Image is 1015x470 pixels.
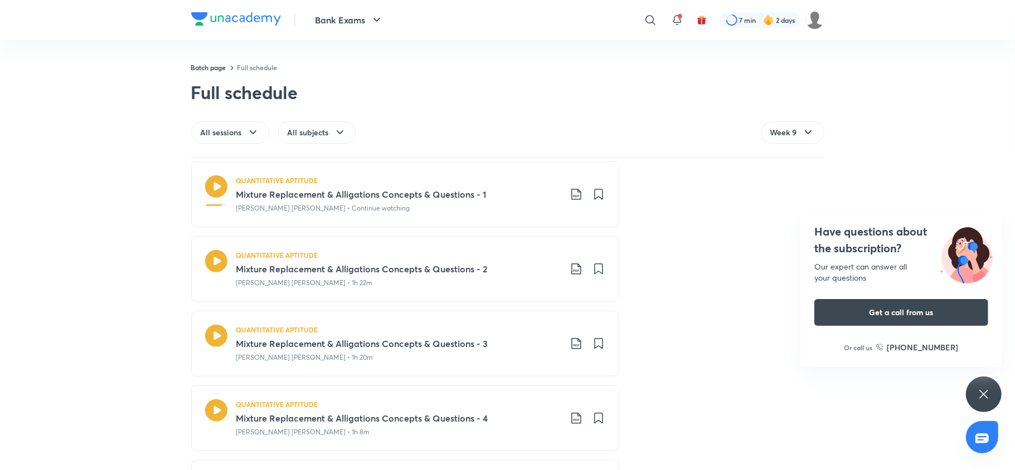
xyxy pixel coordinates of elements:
p: [PERSON_NAME] [PERSON_NAME] • 1h 8m [236,427,370,437]
span: Week 9 [770,127,797,138]
h5: QUANTITATIVE APTITUDE [236,399,318,409]
a: Batch page [191,63,226,72]
h3: Mixture Replacement & Alligations Concepts & Questions - 3 [236,337,561,350]
h5: QUANTITATIVE APTITUDE [236,175,318,185]
span: All sessions [201,127,242,138]
a: QUANTITATIVE APTITUDEMixture Replacement & Alligations Concepts & Questions - 4[PERSON_NAME] [PER... [191,385,619,451]
a: QUANTITATIVE APTITUDEMixture Replacement & Alligations Concepts & Questions - 2[PERSON_NAME] [PER... [191,236,619,302]
img: ttu_illustration_new.svg [931,223,1002,283]
button: Bank Exams [309,9,390,31]
a: QUANTITATIVE APTITUDEMixture Replacement & Alligations Concepts & Questions - 1[PERSON_NAME] [PER... [191,161,619,227]
p: [PERSON_NAME] [PERSON_NAME] • Continue watching [236,203,410,213]
button: Get a call from us [814,299,988,326]
a: QUANTITATIVE APTITUDEMixture Replacement & Alligations Concepts & Questions - 3[PERSON_NAME] [PER... [191,311,619,376]
img: rohit [805,11,824,30]
p: [PERSON_NAME] [PERSON_NAME] • 1h 20m [236,352,373,363]
h3: Mixture Replacement & Alligations Concepts & Questions - 4 [236,412,561,425]
h3: Mixture Replacement & Alligations Concepts & Questions - 2 [236,262,561,276]
h5: QUANTITATIVE APTITUDE [236,325,318,335]
h5: QUANTITATIVE APTITUDE [236,250,318,260]
h4: Have questions about the subscription? [814,223,988,257]
a: Full schedule [237,63,278,72]
img: streak [763,14,774,26]
img: avatar [697,15,707,25]
a: [PHONE_NUMBER] [876,341,959,353]
button: avatar [693,11,711,29]
p: [PERSON_NAME] [PERSON_NAME] • 1h 22m [236,278,373,288]
div: Our expert can answer all your questions [814,261,988,283]
h3: Mixture Replacement & Alligations Concepts & Questions - 1 [236,188,561,201]
a: Company Logo [191,12,281,28]
img: Company Logo [191,12,281,26]
p: Or call us [844,342,873,352]
h6: [PHONE_NUMBER] [887,341,959,353]
div: Full schedule [191,81,298,104]
span: All subjects [288,127,329,138]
